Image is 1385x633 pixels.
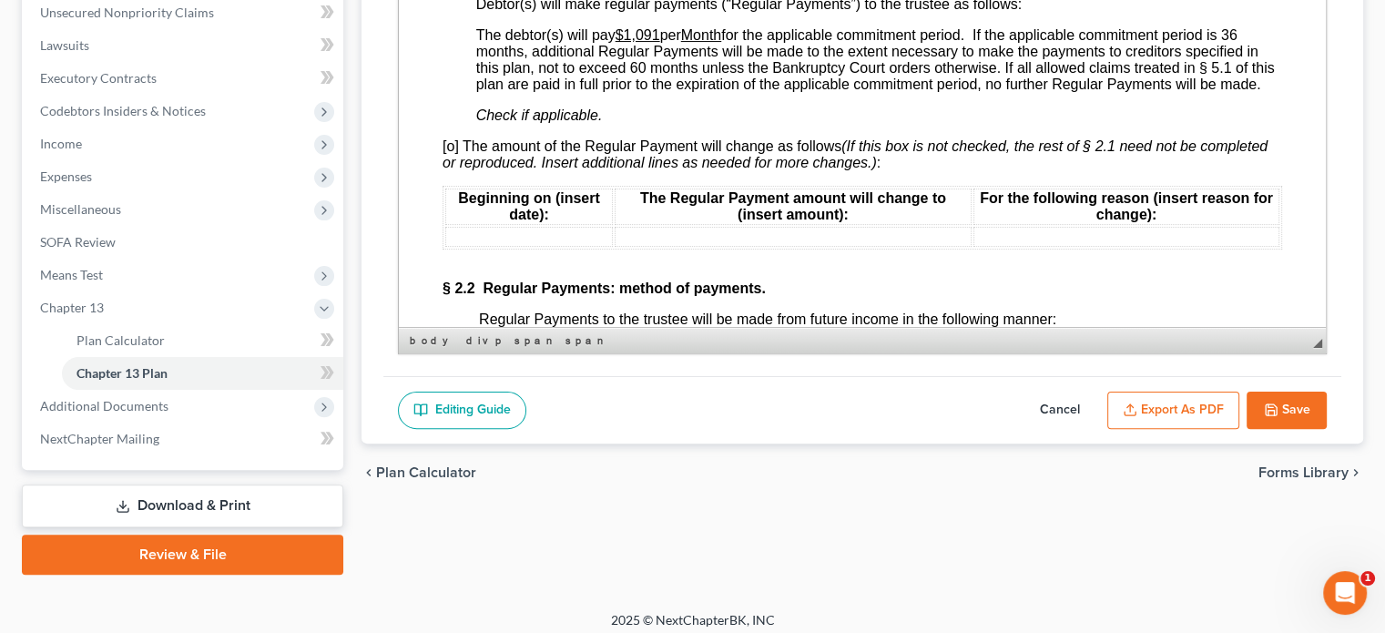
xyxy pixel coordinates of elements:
a: body element [406,332,461,350]
span: Resize [1313,339,1322,348]
a: Review & File [22,535,343,575]
span: Miscellaneous [40,201,121,217]
a: span element [511,332,560,350]
span: Regular Payments to the trustee will be made from future income in the following manner: [80,394,657,410]
a: div element [463,332,490,350]
button: chevron_left Plan Calculator [362,465,476,480]
a: Editing Guide [398,392,526,430]
button: Save [1247,392,1327,430]
a: Executory Contracts [25,62,343,95]
button: Cancel [1020,392,1100,430]
span: Expenses [40,168,92,184]
span: Executory Contracts [40,70,157,86]
a: Chapter 13 Plan [62,357,343,390]
span: Codebtors Insiders & Notices [40,103,206,118]
a: Plan Calculator [62,324,343,357]
a: Download & Print [22,485,343,527]
iframe: Intercom live chat [1323,571,1367,615]
span: Additional Documents [40,398,168,413]
span: Means Test [40,267,103,282]
a: SOFA Review [25,226,343,259]
span: Plan Calculator [76,332,165,348]
span: Lawsuits [40,37,89,53]
button: Export as PDF [1107,392,1239,430]
span: § 2.2 Regular Payments: method of payments. [44,363,367,379]
span: Unsecured Nonpriority Claims [40,5,214,20]
span: For the following reason (insert reason for change): [581,273,874,305]
span: NextChapter Mailing [40,431,159,446]
button: Forms Library chevron_right [1258,465,1363,480]
span: Income [40,136,82,151]
span: Forms Library [1258,465,1349,480]
i: chevron_left [362,465,376,480]
i: chevron_right [1349,465,1363,480]
a: Lawsuits [25,29,343,62]
a: span element [562,332,611,350]
a: p element [492,332,509,350]
span: Chapter 13 [40,300,104,315]
a: NextChapter Mailing [25,423,343,455]
span: 1 [1360,571,1375,586]
span: Plan Calculator [376,465,476,480]
span: SOFA Review [40,234,116,250]
span: Chapter 13 Plan [76,365,168,381]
